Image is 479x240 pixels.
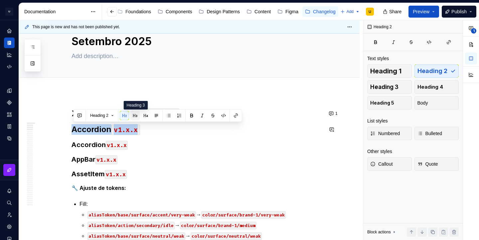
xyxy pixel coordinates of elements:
[87,232,185,240] code: aliasToken/base/surface/neutral/weak
[72,185,126,191] strong: 🔧 Ajuste de tokens:
[87,111,117,120] button: Heading 2
[4,221,15,232] a: Settings
[4,121,15,132] a: Storybook stories
[335,111,338,116] span: 1
[4,38,15,48] a: Documentation
[451,8,467,15] span: Publish
[201,211,286,219] code: color/surface/brand-1/very-weak
[111,124,140,135] code: v1.x.x
[196,6,242,17] a: Design Patterns
[370,100,394,106] span: Heading 5
[95,155,117,164] code: v1.x.x
[191,232,262,240] code: color/surface/neutral/weak
[370,130,400,137] span: Numbered
[4,85,15,96] a: Design tokens
[87,222,175,229] code: aliasToken/action/secondary/idle
[254,8,271,15] div: Content
[155,6,195,17] a: Components
[72,155,323,164] h3: AppBar
[87,211,323,219] p: →
[72,109,135,118] strong: XX de Setembro
[367,64,412,78] button: Heading 1
[4,198,15,208] button: Search ⌘K
[413,8,429,15] span: Preview
[1,4,17,19] button: U
[367,127,412,140] button: Numbered
[4,97,15,108] a: Components
[5,8,13,16] div: U
[166,8,192,15] div: Components
[370,84,399,90] span: Heading 3
[80,5,310,18] div: Page tree
[244,6,273,17] a: Content
[135,109,179,119] code: CDS v2.1.x
[471,28,476,34] span: 1
[367,80,412,94] button: Heading 3
[347,9,354,14] span: Add
[414,127,459,140] button: Bulleted
[32,24,120,30] span: This page is new and has not been published yet.
[417,161,438,167] span: Quote
[207,8,240,15] div: Design Patterns
[125,8,151,15] div: Foundations
[4,61,15,72] a: Code automation
[367,157,412,171] button: Callout
[275,6,301,17] a: Figma
[370,68,401,74] span: Heading 1
[369,9,371,14] div: U
[4,133,15,144] a: Data sources
[442,6,476,18] button: Publish
[414,80,459,94] button: Heading 4
[87,221,323,229] p: →
[380,6,406,18] button: Share
[417,100,428,106] span: Body
[87,232,323,240] p: →
[4,26,15,36] a: Home
[4,49,15,60] a: Analytics
[367,55,389,62] div: Text styles
[302,6,338,17] a: Changelog
[370,161,393,167] span: Callout
[367,96,412,110] button: Heading 5
[417,84,443,90] span: Heading 4
[124,101,148,110] div: Heading 3
[24,8,87,15] div: Documentation
[90,113,108,118] span: Heading 2
[4,186,15,196] button: Notifications
[72,169,323,179] h3: AssetItem
[408,6,439,18] button: Preview
[367,227,397,237] div: Block actions
[72,124,323,135] h2: Accordion
[367,118,388,124] div: List styles
[4,209,15,220] a: Invite team
[389,8,401,15] span: Share
[367,148,392,155] div: Other styles
[70,34,322,49] textarea: Setembro 2025
[80,200,323,208] p: Fill:
[105,170,127,179] code: v1.x.x
[327,109,341,118] button: 1
[414,157,459,171] button: Quote
[4,109,15,120] a: Assets
[313,8,336,15] div: Changelog
[72,140,323,149] h3: Accordion
[417,130,442,137] span: Bulleted
[285,8,298,15] div: Figma
[115,6,154,17] a: Foundations
[180,222,256,229] code: color/surface/brand-1/medium
[106,141,128,150] code: v1.x.x
[367,229,391,235] div: Block actions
